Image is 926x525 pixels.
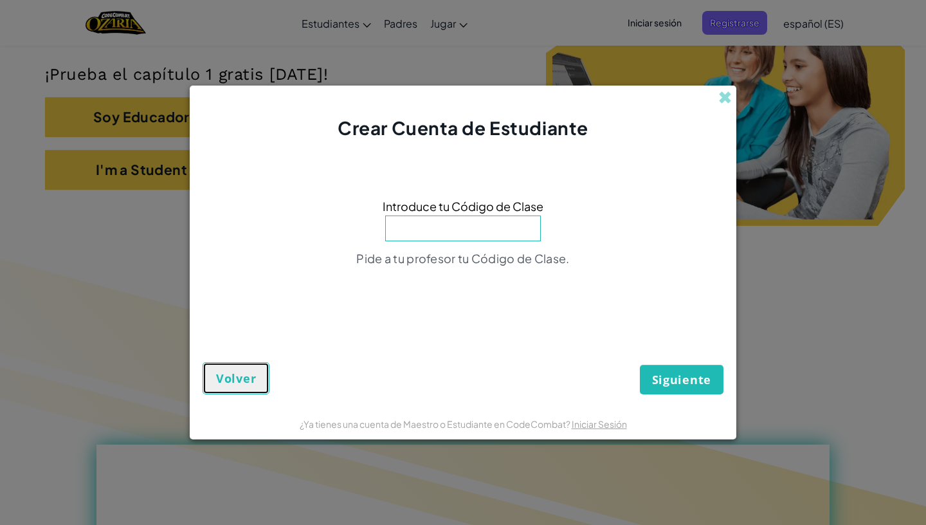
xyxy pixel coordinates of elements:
span: ¿Ya tienes una cuenta de Maestro o Estudiante en CodeCombat? [300,418,572,430]
button: Volver [203,362,269,394]
span: Crear Cuenta de Estudiante [338,116,588,139]
span: Volver [216,371,256,386]
button: Siguiente [640,365,723,394]
span: Siguiente [652,372,711,387]
span: Introduce tu Código de Clase [383,197,543,216]
span: Pide a tu profesor tu Código de Clase. [356,251,569,266]
a: Iniciar Sesión [572,418,627,430]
